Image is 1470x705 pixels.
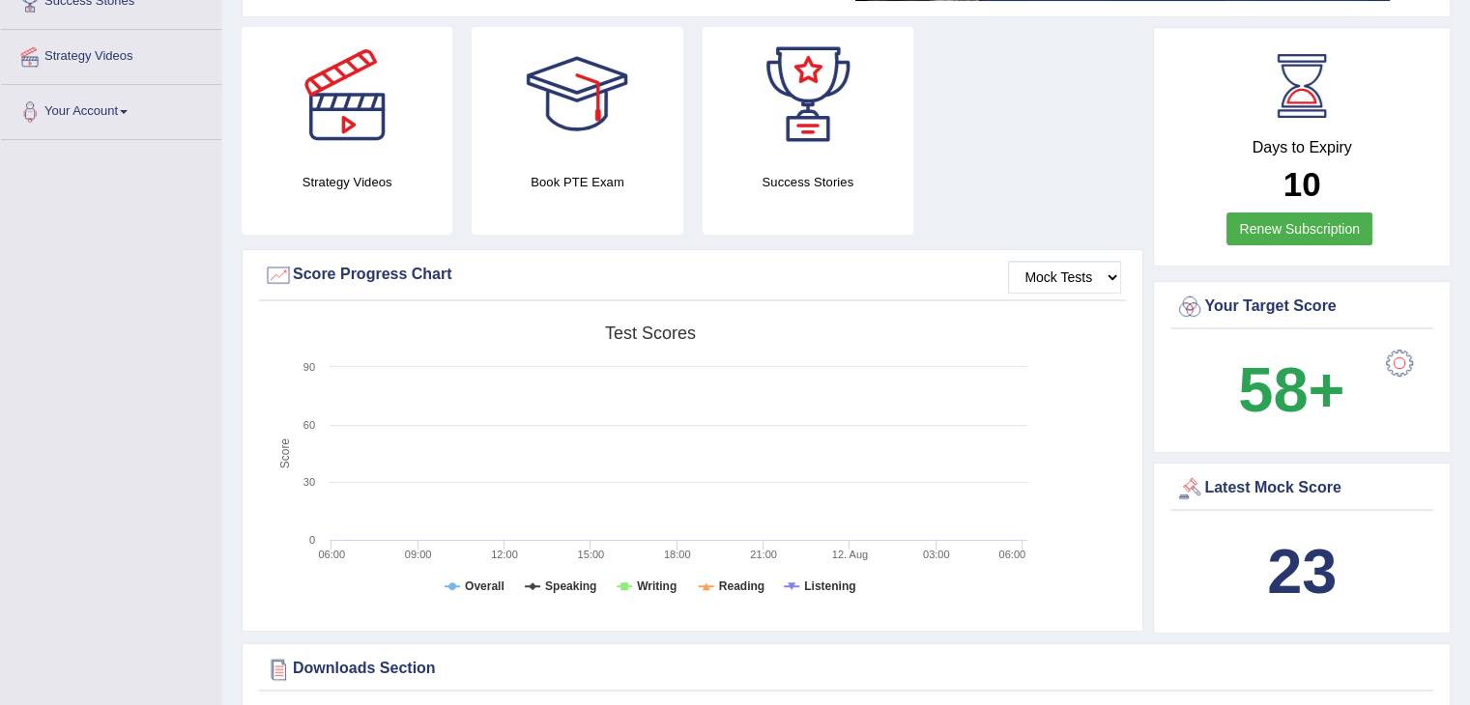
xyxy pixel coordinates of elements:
h4: Success Stories [703,172,913,192]
text: 15:00 [578,549,605,560]
tspan: Test scores [605,324,696,343]
tspan: Writing [637,579,677,593]
div: Latest Mock Score [1175,474,1428,503]
text: 06:00 [998,549,1025,560]
a: Your Account [1,85,221,133]
text: 30 [303,476,315,488]
div: Score Progress Chart [264,261,1121,290]
h4: Book PTE Exam [472,172,682,192]
tspan: Speaking [545,579,596,593]
text: 06:00 [318,549,345,560]
tspan: Reading [719,579,764,593]
text: 09:00 [405,549,432,560]
b: 23 [1267,536,1337,606]
div: Downloads Section [264,655,1428,684]
h4: Days to Expiry [1175,139,1428,156]
text: 21:00 [750,549,777,560]
tspan: Listening [804,579,855,593]
b: 10 [1283,165,1321,203]
tspan: 12. Aug [832,549,868,560]
tspan: Overall [465,579,504,593]
text: 18:00 [664,549,691,560]
a: Strategy Videos [1,30,221,78]
div: Your Target Score [1175,293,1428,322]
text: 60 [303,419,315,431]
h4: Strategy Videos [242,172,452,192]
text: 0 [309,534,315,546]
tspan: Score [278,438,292,469]
text: 12:00 [491,549,518,560]
a: Renew Subscription [1226,212,1372,245]
text: 03:00 [923,549,950,560]
text: 90 [303,361,315,373]
b: 58+ [1238,354,1344,425]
